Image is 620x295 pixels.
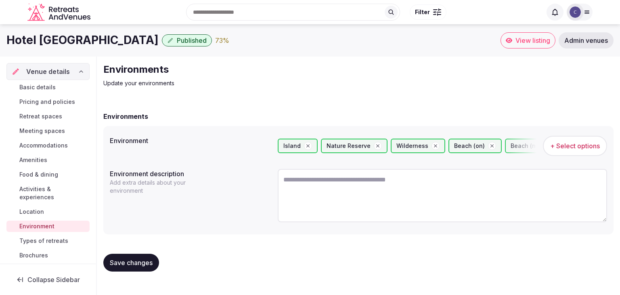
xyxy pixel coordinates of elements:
div: 73 % [215,36,229,45]
a: Meeting spaces [6,125,90,137]
a: Food & dining [6,169,90,180]
span: Retreat spaces [19,112,62,120]
span: Collapse Sidebar [27,276,80,284]
button: Filter [410,4,446,20]
a: Retreat spaces [6,111,90,122]
div: Nature Reserve [321,139,387,153]
label: Environment [110,137,271,144]
span: Environment [19,222,54,230]
div: Wilderness [391,139,445,153]
span: Published [177,36,207,44]
span: Types of retreats [19,237,68,245]
h2: Environments [103,112,148,121]
p: Update your environments [103,79,375,87]
a: Types of retreats [6,235,90,247]
a: Accommodations [6,140,90,151]
a: Location [6,206,90,217]
span: Venue details [26,67,70,76]
span: Location [19,208,44,216]
a: Pricing and policies [6,96,90,107]
button: Save changes [103,254,159,272]
span: View listing [515,36,550,44]
span: Basic details [19,83,56,91]
span: Accommodations [19,141,68,150]
span: + Select options [550,141,600,150]
span: Food & dining [19,171,58,179]
button: + Select options [543,136,607,156]
img: Catherine Mesina [570,6,581,18]
div: Beach (on) [448,139,502,153]
h2: Environments [103,63,375,76]
span: Admin venues [564,36,608,44]
button: Published [162,34,212,46]
span: Save changes [110,259,153,267]
button: Collapse Sidebar [6,271,90,289]
h1: Hotel [GEOGRAPHIC_DATA] [6,32,159,48]
span: Brochures [19,251,48,259]
label: Environment description [110,171,271,177]
button: 73% [215,36,229,45]
a: Brochures [6,250,90,261]
span: Meeting spaces [19,127,65,135]
a: Activities & experiences [6,183,90,203]
span: Activities & experiences [19,185,86,201]
a: Visit the homepage [27,3,92,21]
span: Amenities [19,156,47,164]
div: Island [278,139,318,153]
svg: Retreats and Venues company logo [27,3,92,21]
span: Filter [415,8,430,16]
p: Add extra details about your environment [110,179,213,195]
div: Beach (near) [505,139,564,153]
a: View listing [501,32,555,48]
a: Admin venues [559,32,614,48]
a: Amenities [6,154,90,166]
a: Basic details [6,82,90,93]
span: Pricing and policies [19,98,75,106]
a: Environment [6,221,90,232]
